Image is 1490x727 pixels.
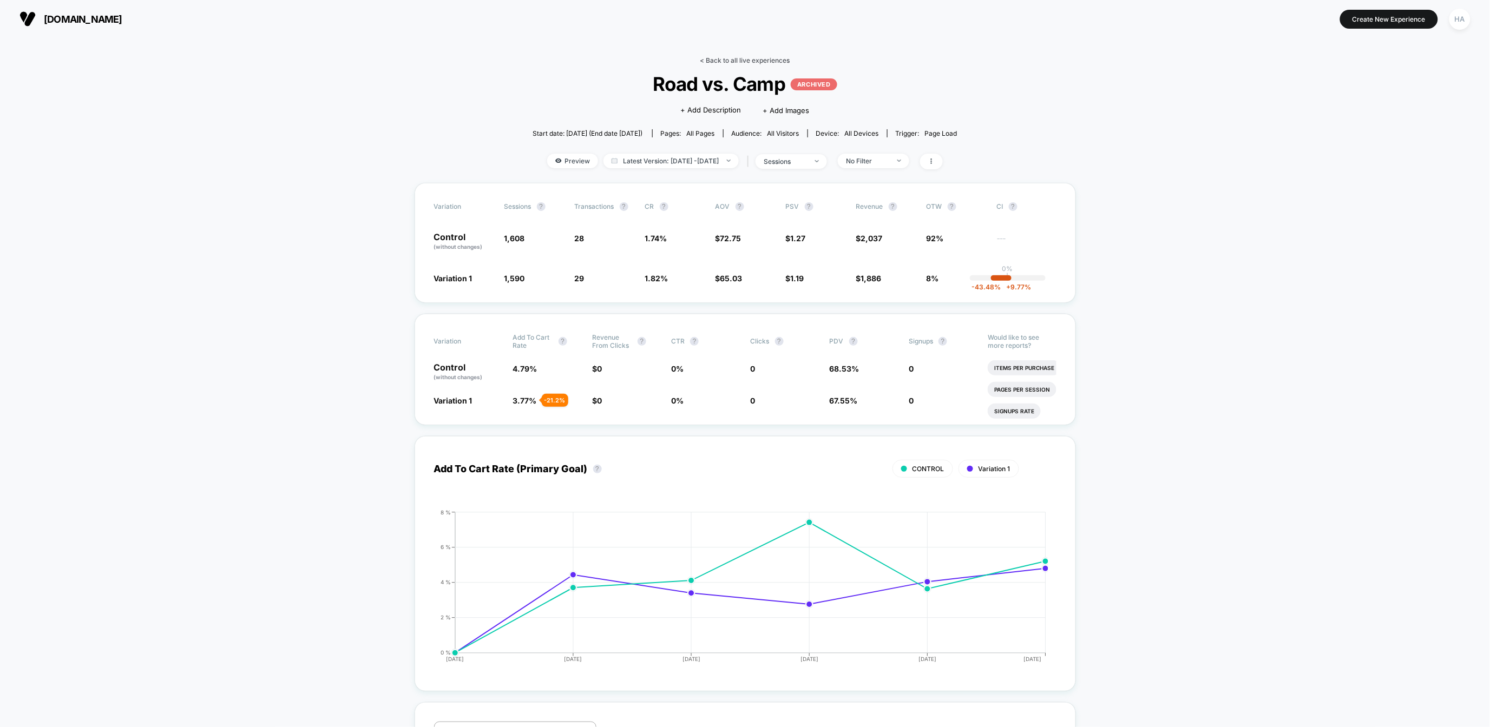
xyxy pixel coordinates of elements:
[727,160,731,162] img: end
[800,656,818,662] tspan: [DATE]
[845,129,879,137] span: all devices
[434,274,472,283] span: Variation 1
[19,11,36,27] img: Visually logo
[441,579,451,585] tspan: 4 %
[791,234,806,243] span: 1.27
[716,274,743,283] span: $
[716,234,741,243] span: $
[861,234,883,243] span: 2,037
[988,333,1056,349] p: Would like to see more reports?
[612,158,618,163] img: calendar
[441,649,451,656] tspan: 0 %
[434,333,494,349] span: Variation
[575,202,614,210] span: Transactions
[682,656,700,662] tspan: [DATE]
[565,656,582,662] tspan: [DATE]
[434,233,494,251] p: Control
[638,337,646,346] button: ?
[861,274,882,283] span: 1,886
[791,78,837,90] p: ARCHIVED
[575,234,585,243] span: 28
[1009,202,1018,211] button: ?
[997,202,1056,211] span: CI
[1340,10,1438,29] button: Create New Experience
[856,274,882,283] span: $
[434,396,472,405] span: Variation 1
[744,154,756,169] span: |
[434,243,483,250] span: (without changes)
[1449,9,1471,30] div: HA
[1001,283,1031,291] span: 9.77 %
[504,202,531,210] span: Sessions
[547,154,598,168] span: Preview
[909,337,933,345] span: Signups
[1007,273,1009,281] p: |
[889,202,897,211] button: ?
[16,10,126,28] button: [DOMAIN_NAME]
[660,202,668,211] button: ?
[751,396,756,405] span: 0
[736,202,744,211] button: ?
[434,374,483,380] span: (without changes)
[764,157,807,166] div: sessions
[559,337,567,346] button: ?
[661,129,715,137] div: Pages:
[671,337,685,345] span: CTR
[808,129,887,137] span: Device:
[805,202,813,211] button: ?
[856,234,883,243] span: $
[441,614,451,620] tspan: 2 %
[988,360,1061,375] li: Items Per Purchase
[434,202,494,211] span: Variation
[927,274,939,283] span: 8%
[913,465,944,473] span: CONTROL
[441,544,451,550] tspan: 6 %
[896,129,957,137] div: Trigger:
[815,160,819,162] img: end
[763,106,810,115] span: + Add Images
[846,157,889,165] div: No Filter
[620,202,628,211] button: ?
[533,129,642,137] span: Start date: [DATE] (End date [DATE])
[751,364,756,373] span: 0
[775,337,784,346] button: ?
[441,509,451,515] tspan: 8 %
[927,234,944,243] span: 92%
[732,129,799,137] div: Audience:
[671,396,684,405] span: 0 %
[849,337,858,346] button: ?
[593,465,602,473] button: ?
[554,72,936,95] span: Road vs. Camp
[687,129,715,137] span: all pages
[938,337,947,346] button: ?
[690,337,699,346] button: ?
[786,234,806,243] span: $
[979,465,1010,473] span: Variation 1
[786,202,799,210] span: PSV
[927,202,986,211] span: OTW
[1023,656,1041,662] tspan: [DATE]
[513,333,553,349] span: Add To Cart Rate
[988,404,1041,419] li: Signups Rate
[504,274,525,283] span: 1,590
[513,396,537,405] span: 3.77 %
[592,333,632,349] span: Revenue From Clicks
[1446,8,1474,30] button: HA
[1006,283,1010,291] span: +
[925,129,957,137] span: Page Load
[948,202,956,211] button: ?
[44,14,122,25] span: [DOMAIN_NAME]
[767,129,799,137] span: All Visitors
[720,274,743,283] span: 65.03
[592,364,602,373] span: $
[1002,265,1013,273] p: 0%
[830,396,858,405] span: 67.55 %
[791,274,804,283] span: 1.19
[504,234,525,243] span: 1,608
[786,274,804,283] span: $
[751,337,770,345] span: Clicks
[830,337,844,345] span: PDV
[681,105,741,116] span: + Add Description
[645,234,667,243] span: 1.74 %
[716,202,730,210] span: AOV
